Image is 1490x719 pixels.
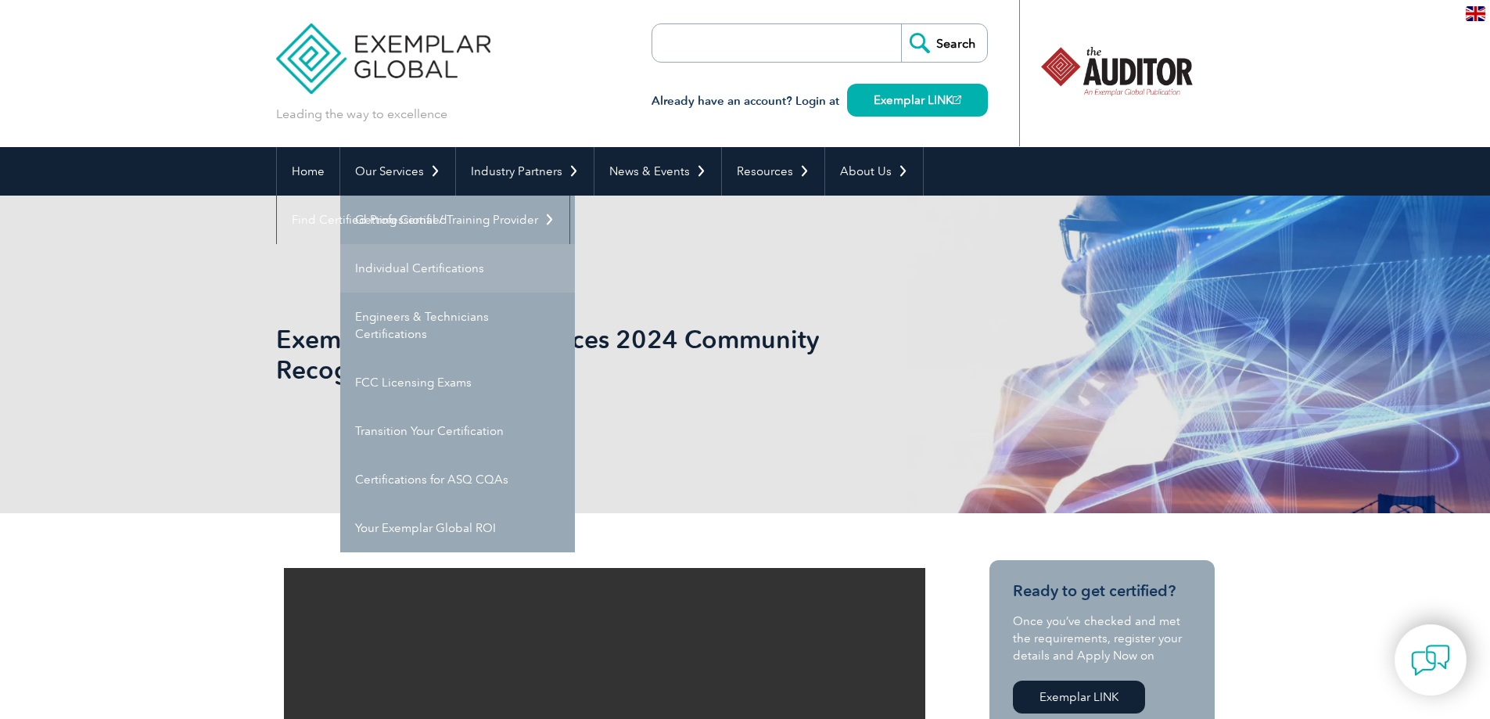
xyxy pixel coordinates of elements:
img: en [1466,6,1485,21]
a: Exemplar LINK [847,84,988,117]
p: Once you’ve checked and met the requirements, register your details and Apply Now on [1013,613,1191,664]
a: Resources [722,147,824,196]
a: Home [277,147,339,196]
h3: Already have an account? Login at [652,92,988,111]
a: Individual Certifications [340,244,575,293]
p: Leading the way to excellence [276,106,447,123]
h3: Ready to get certified? [1013,581,1191,601]
a: Transition Your Certification [340,407,575,455]
a: News & Events [594,147,721,196]
img: open_square.png [953,95,961,104]
a: About Us [825,147,923,196]
input: Search [901,24,987,62]
a: Industry Partners [456,147,594,196]
a: Engineers & Technicians Certifications [340,293,575,358]
a: FCC Licensing Exams [340,358,575,407]
img: contact-chat.png [1411,641,1450,680]
a: Exemplar LINK [1013,681,1145,714]
h1: Exemplar Global Announces 2024 Community Recognition Honorees [276,324,877,385]
a: Find Certified Professional / Training Provider [277,196,569,244]
a: Our Services [340,147,455,196]
a: Certifications for ASQ CQAs [340,455,575,504]
a: Your Exemplar Global ROI [340,504,575,552]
